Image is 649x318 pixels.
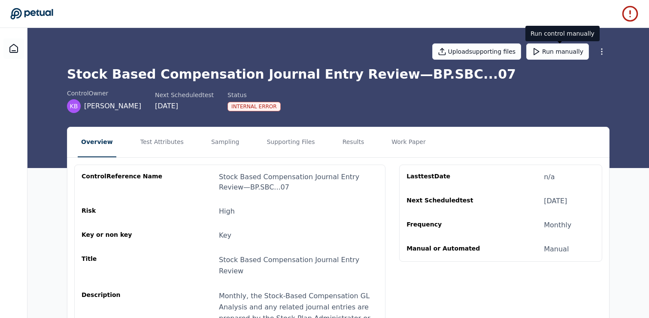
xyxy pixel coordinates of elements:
[406,220,489,230] div: Frequency
[388,127,429,157] button: Work Paper
[544,196,567,206] div: [DATE]
[208,127,243,157] button: Sampling
[137,127,187,157] button: Test Attributes
[526,43,589,60] button: Run manually
[227,91,281,99] div: Status
[219,256,359,275] span: Stock Based Compensation Journal Entry Review
[219,206,235,217] div: High
[84,101,141,111] span: [PERSON_NAME]
[82,206,164,217] div: Risk
[155,101,214,111] div: [DATE]
[432,43,522,60] button: Uploadsupporting files
[227,102,281,111] div: Internal Error
[82,172,164,193] div: control Reference Name
[219,172,378,193] div: Stock Based Compensation Journal Entry Review — BP.SBC...07
[82,230,164,241] div: Key or non key
[3,38,24,59] a: Dashboard
[78,127,116,157] button: Overview
[339,127,368,157] button: Results
[67,89,141,98] div: control Owner
[67,127,609,157] nav: Tabs
[406,244,489,254] div: Manual or Automated
[10,8,53,20] a: Go to Dashboard
[525,26,600,41] div: Run control manually
[70,102,78,110] span: KB
[67,67,610,82] h1: Stock Based Compensation Journal Entry Review — BP.SBC...07
[544,244,569,254] div: Manual
[263,127,318,157] button: Supporting Files
[219,230,231,241] div: Key
[544,172,555,182] div: n/a
[406,172,489,182] div: Last test Date
[155,91,214,99] div: Next Scheduled test
[594,44,610,59] button: More Options
[544,220,571,230] div: Monthly
[82,254,164,277] div: Title
[406,196,489,206] div: Next Scheduled test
